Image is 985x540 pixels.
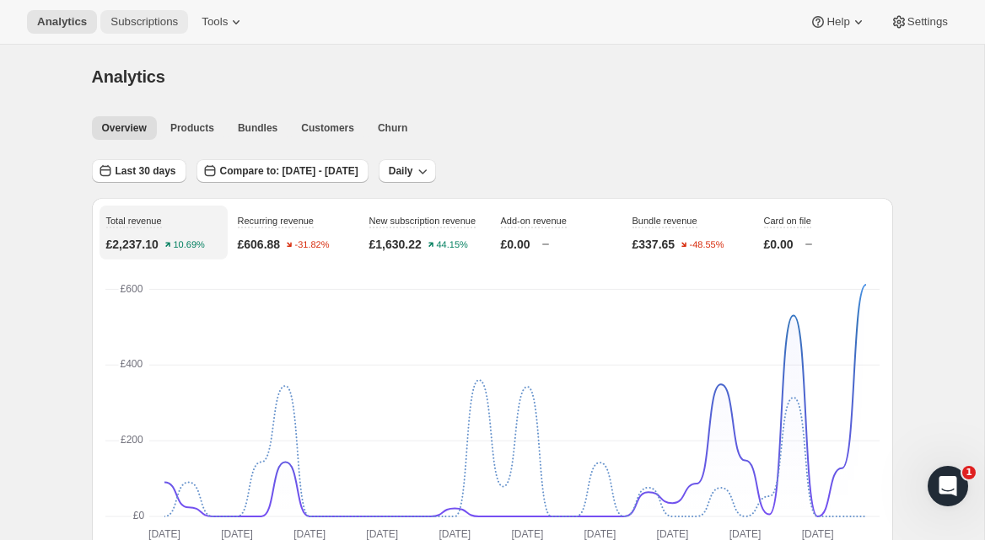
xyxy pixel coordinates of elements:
text: [DATE] [148,528,180,540]
span: Card on file [764,216,811,226]
span: Daily [389,164,413,178]
text: [DATE] [801,528,833,540]
span: Tools [202,15,228,29]
span: Churn [378,121,407,135]
button: Tools [191,10,255,34]
text: 10.69% [173,240,205,250]
text: [DATE] [656,528,688,540]
span: Analytics [37,15,87,29]
span: Help [826,15,849,29]
iframe: Intercom live chat [928,466,968,506]
button: Daily [379,159,437,183]
text: £0 [132,510,144,521]
p: £0.00 [501,236,530,253]
span: Analytics [92,67,165,86]
span: Last 30 days [116,164,176,178]
span: Bundle revenue [632,216,697,226]
text: -31.82% [295,240,330,250]
p: £0.00 [764,236,794,253]
button: Analytics [27,10,97,34]
text: [DATE] [511,528,543,540]
p: £1,630.22 [369,236,422,253]
text: £200 [121,434,143,446]
text: [DATE] [439,528,471,540]
span: Add-on revenue [501,216,567,226]
button: Last 30 days [92,159,186,183]
text: [DATE] [729,528,761,540]
text: [DATE] [366,528,398,540]
span: Total revenue [106,216,162,226]
p: £2,237.10 [106,236,159,253]
text: £400 [120,358,143,370]
span: Compare to: [DATE] - [DATE] [220,164,358,178]
span: Bundles [238,121,277,135]
text: 44.15% [436,240,468,250]
span: New subscription revenue [369,216,476,226]
p: £337.65 [632,236,676,253]
button: Compare to: [DATE] - [DATE] [196,159,369,183]
text: [DATE] [221,528,253,540]
button: Subscriptions [100,10,188,34]
button: Settings [880,10,958,34]
span: Products [170,121,214,135]
text: [DATE] [584,528,616,540]
text: -48.55% [690,240,724,250]
p: £606.88 [238,236,281,253]
span: Customers [301,121,354,135]
button: Help [799,10,876,34]
text: [DATE] [293,528,326,540]
span: Settings [907,15,948,29]
span: Recurring revenue [238,216,315,226]
text: £600 [120,283,143,295]
span: Overview [102,121,147,135]
span: 1 [962,466,976,479]
span: Subscriptions [110,15,178,29]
